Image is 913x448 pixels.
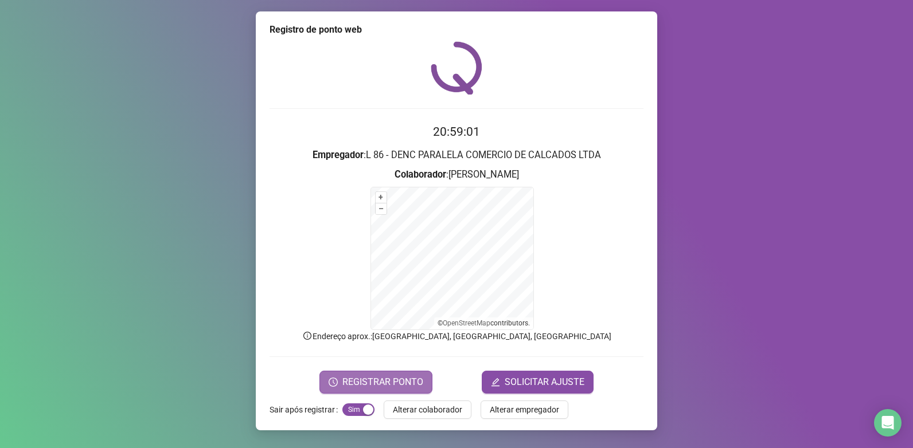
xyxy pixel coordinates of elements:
img: QRPoint [431,41,482,95]
h3: : [PERSON_NAME] [270,167,643,182]
button: Alterar colaborador [384,400,471,419]
strong: Empregador [313,150,364,160]
span: clock-circle [329,378,338,387]
strong: Colaborador [395,169,446,180]
label: Sair após registrar [270,400,342,419]
h3: : L 86 - DENC PARALELA COMERCIO DE CALCADOS LTDA [270,148,643,163]
time: 20:59:01 [433,125,480,139]
button: Alterar empregador [481,400,568,419]
span: Alterar colaborador [393,403,462,416]
a: OpenStreetMap [443,319,490,327]
span: Alterar empregador [490,403,559,416]
div: Open Intercom Messenger [874,409,902,437]
button: REGISTRAR PONTO [319,371,432,394]
p: Endereço aprox. : [GEOGRAPHIC_DATA], [GEOGRAPHIC_DATA], [GEOGRAPHIC_DATA] [270,330,643,343]
span: edit [491,378,500,387]
li: © contributors. [438,319,530,327]
button: editSOLICITAR AJUSTE [482,371,594,394]
span: SOLICITAR AJUSTE [505,375,584,389]
span: REGISTRAR PONTO [342,375,423,389]
div: Registro de ponto web [270,23,643,37]
button: + [376,192,387,203]
button: – [376,203,387,214]
span: info-circle [302,331,313,341]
